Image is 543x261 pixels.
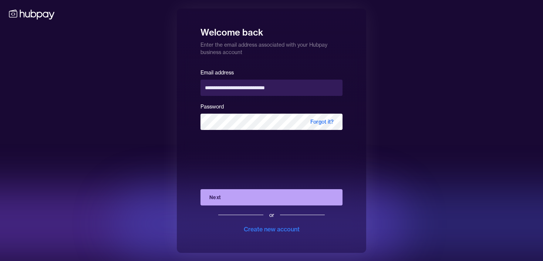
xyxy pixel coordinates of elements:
p: Enter the email address associated with your Hubpay business account [200,38,343,56]
button: Next [200,189,343,205]
h1: Welcome back [200,22,343,38]
label: Email address [200,69,234,76]
div: or [269,211,274,219]
span: Forgot it? [301,114,343,130]
label: Password [200,103,224,110]
div: Create new account [244,225,300,234]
